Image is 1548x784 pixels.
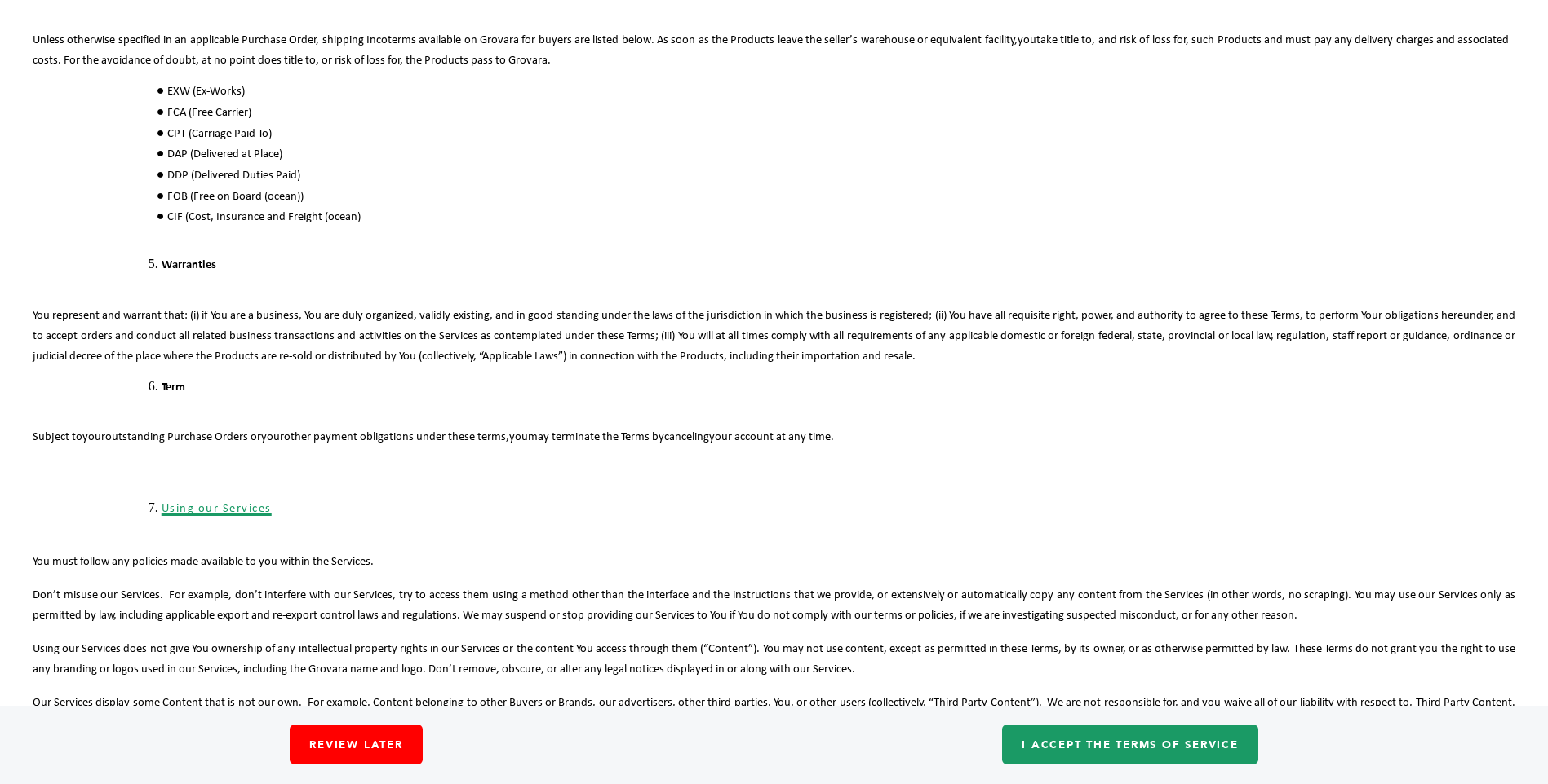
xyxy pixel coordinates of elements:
[261,431,284,443] span: your
[33,643,1515,676] span: Using our Services does not give You ownership of any intellectual property rights in our Service...
[33,697,1515,750] span: Our Services display some Content that is not our own. For example, Content belonging to other Bu...
[167,170,300,182] span: DDP (Delivered Duties Paid)
[167,191,304,203] span: FOB (Free on Board (ocean))
[82,431,105,443] span: your
[162,259,216,271] span: Warranties
[33,589,1515,622] span: Don’t misuse our Services. For example, don’t interfere with our Services, try to access them usi...
[509,431,528,443] span: you
[284,431,509,443] span: other payment obligations under these terms,
[167,107,251,119] span: FCA (Free Carrier)
[167,128,272,140] span: CPT (Carriage Paid To)
[1002,725,1257,764] a: I accept the Terms of Service
[167,211,361,223] span: CIF (Cost, Insurance and Freight (ocean)
[664,431,709,443] span: canceling
[167,86,245,98] span: EXW (Ex-Works)
[162,381,185,394] span: Term
[105,431,261,443] span: outstanding Purchase Orders or
[33,431,82,443] span: Subject to
[709,431,834,443] span: your account at any time.
[290,725,422,764] a: Review Later
[162,503,272,515] span: Using our Services
[33,310,1515,363] span: You represent and warrant that: (i) if You are a business, You are duly organized, validly existi...
[167,148,282,161] span: DAP (Delivered at Place)
[33,34,1018,46] span: Unless otherwise specified in an applicable Purchase Order, shipping Incoterms available on Grova...
[33,556,374,568] span: You must follow any policies made available to you within the Services.
[528,431,664,443] span: may terminate the Terms by
[1018,34,1036,46] span: you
